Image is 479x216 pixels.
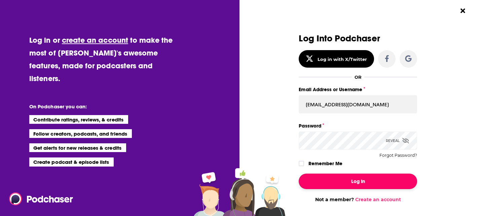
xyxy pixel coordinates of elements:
li: Create podcast & episode lists [29,157,114,166]
a: Create an account [355,196,401,203]
label: Password [299,121,417,130]
button: Log In [299,174,417,189]
li: On Podchaser you can: [29,103,164,110]
h3: Log Into Podchaser [299,34,417,43]
div: OR [355,74,362,80]
div: Log in with X/Twitter [318,57,367,62]
button: Log in with X/Twitter [299,50,374,68]
div: Not a member? [299,196,417,203]
div: Reveal [386,132,409,150]
img: Podchaser - Follow, Share and Rate Podcasts [9,192,74,205]
button: Close Button [456,4,469,17]
li: Get alerts for new releases & credits [29,143,126,152]
a: create an account [62,35,128,45]
li: Follow creators, podcasts, and friends [29,129,132,138]
li: Contribute ratings, reviews, & credits [29,115,128,124]
label: Email Address or Username [299,85,417,94]
label: Remember Me [308,159,342,168]
a: Podchaser - Follow, Share and Rate Podcasts [9,192,68,205]
input: Email Address or Username [299,95,417,113]
button: Forgot Password? [379,153,417,158]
